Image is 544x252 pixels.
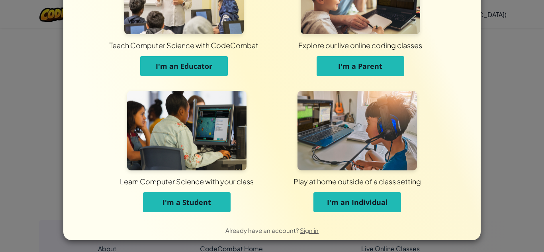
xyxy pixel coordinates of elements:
img: For Individuals [297,91,417,170]
button: I'm an Educator [140,56,228,76]
a: Sign in [300,227,319,234]
img: For Students [127,91,247,170]
span: I'm an Individual [327,197,388,207]
span: Already have an account? [225,227,300,234]
button: I'm a Parent [317,56,404,76]
button: I'm an Individual [313,192,401,212]
span: I'm a Student [162,197,211,207]
button: I'm a Student [143,192,231,212]
span: I'm a Parent [338,61,382,71]
span: I'm an Educator [156,61,212,71]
